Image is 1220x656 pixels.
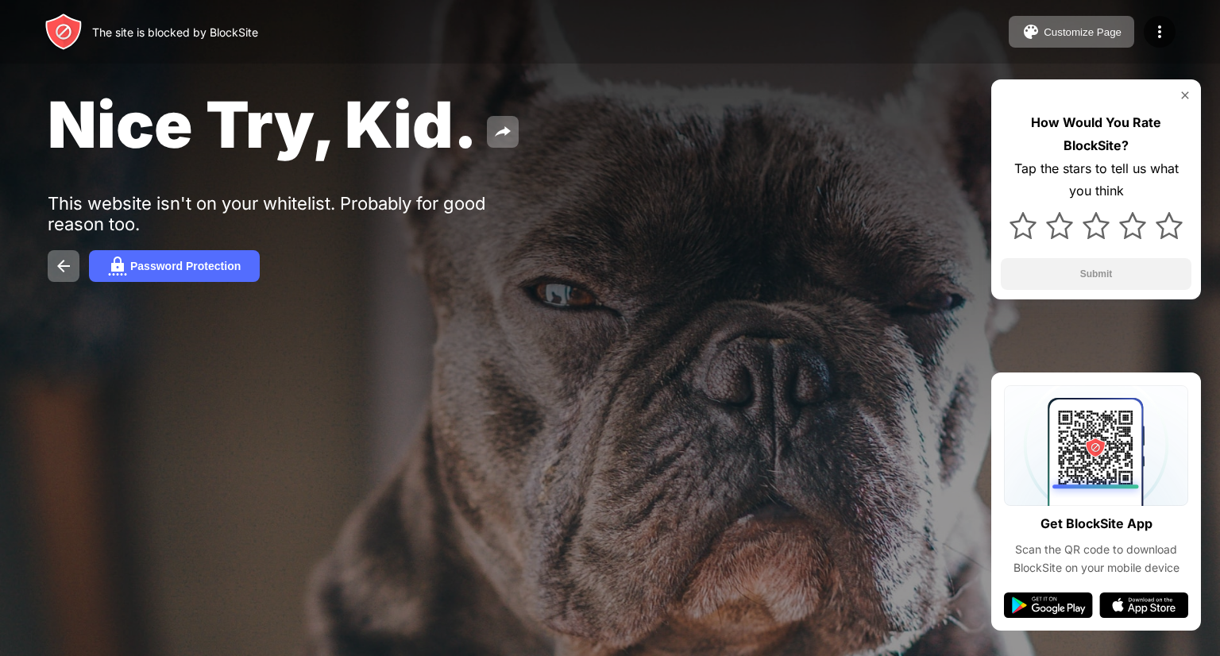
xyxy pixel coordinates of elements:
[1044,26,1122,38] div: Customize Page
[54,257,73,276] img: back.svg
[1009,16,1134,48] button: Customize Page
[1119,212,1146,239] img: star.svg
[48,86,477,163] span: Nice Try, Kid.
[92,25,258,39] div: The site is blocked by BlockSite
[1040,512,1152,535] div: Get BlockSite App
[1010,212,1037,239] img: star.svg
[1001,157,1191,203] div: Tap the stars to tell us what you think
[1004,592,1093,618] img: google-play.svg
[108,257,127,276] img: password.svg
[1179,89,1191,102] img: rate-us-close.svg
[1046,212,1073,239] img: star.svg
[48,193,539,234] div: This website isn't on your whitelist. Probably for good reason too.
[1021,22,1040,41] img: pallet.svg
[1156,212,1183,239] img: star.svg
[1001,111,1191,157] div: How Would You Rate BlockSite?
[1004,385,1188,506] img: qrcode.svg
[1099,592,1188,618] img: app-store.svg
[130,260,241,272] div: Password Protection
[44,13,83,51] img: header-logo.svg
[1001,258,1191,290] button: Submit
[89,250,260,282] button: Password Protection
[493,122,512,141] img: share.svg
[1083,212,1110,239] img: star.svg
[1150,22,1169,41] img: menu-icon.svg
[1004,541,1188,577] div: Scan the QR code to download BlockSite on your mobile device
